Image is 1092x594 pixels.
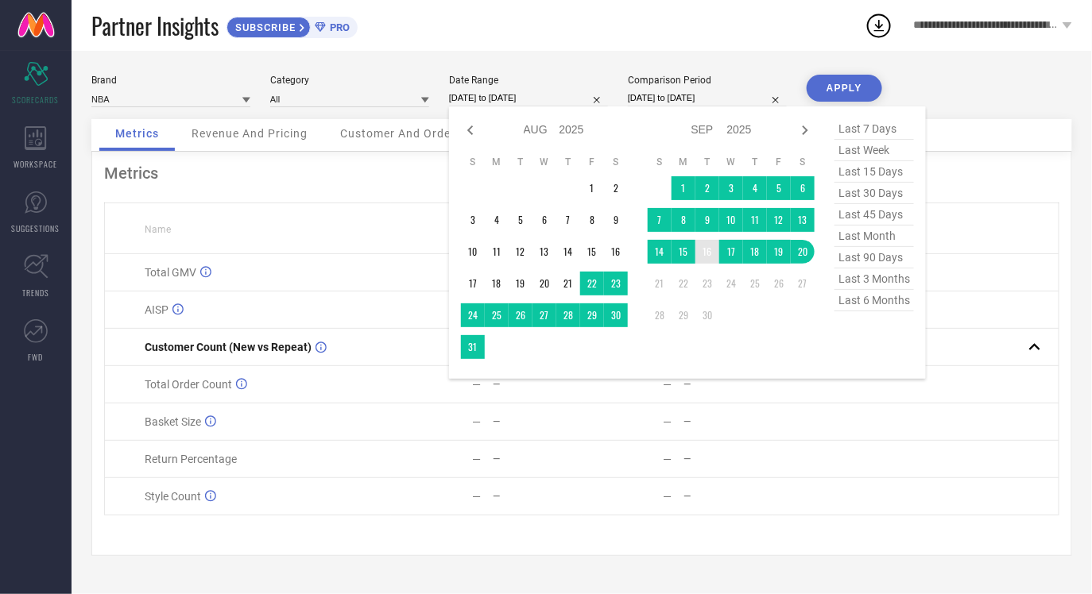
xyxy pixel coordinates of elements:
td: Fri Aug 29 2025 [580,303,604,327]
td: Mon Sep 08 2025 [672,208,695,232]
div: — [493,379,581,390]
th: Saturday [604,156,628,168]
span: WORKSPACE [14,158,58,170]
th: Saturday [791,156,815,168]
span: last 3 months [834,268,914,290]
div: — [493,453,581,465]
div: — [684,491,773,502]
td: Sun Aug 03 2025 [461,208,485,232]
div: — [684,379,773,390]
div: Brand [91,75,250,86]
span: AISP [145,303,168,316]
td: Tue Sep 30 2025 [695,303,719,327]
div: — [472,415,481,428]
input: Select date range [449,90,608,106]
div: Metrics [104,164,1059,183]
td: Thu Sep 25 2025 [743,272,767,295]
td: Fri Sep 05 2025 [767,176,791,200]
td: Thu Aug 21 2025 [556,272,580,295]
div: Open download list [865,11,893,40]
span: last 6 months [834,290,914,311]
td: Mon Aug 11 2025 [485,240,509,264]
th: Tuesday [509,156,532,168]
span: last 45 days [834,204,914,226]
td: Sun Sep 21 2025 [648,272,672,295]
div: — [664,415,672,428]
td: Thu Aug 28 2025 [556,303,580,327]
td: Wed Aug 27 2025 [532,303,556,327]
td: Tue Sep 23 2025 [695,272,719,295]
div: — [493,416,581,427]
td: Wed Aug 06 2025 [532,208,556,232]
td: Tue Aug 26 2025 [509,303,532,327]
td: Wed Sep 24 2025 [719,272,743,295]
td: Tue Aug 12 2025 [509,240,532,264]
span: SUBSCRIBE [227,21,300,33]
td: Fri Aug 22 2025 [580,272,604,295]
span: last week [834,140,914,161]
td: Mon Sep 22 2025 [672,272,695,295]
span: Basket Size [145,415,201,428]
div: — [664,490,672,503]
td: Tue Aug 05 2025 [509,208,532,232]
div: Category [270,75,429,86]
span: last 90 days [834,247,914,268]
span: last 7 days [834,118,914,140]
span: Partner Insights [91,10,219,42]
td: Sat Aug 09 2025 [604,208,628,232]
td: Fri Sep 12 2025 [767,208,791,232]
span: last 15 days [834,161,914,183]
td: Tue Aug 19 2025 [509,272,532,295]
td: Sun Aug 10 2025 [461,240,485,264]
th: Monday [672,156,695,168]
div: Previous month [461,121,480,140]
span: Revenue And Pricing [192,127,308,140]
div: — [664,453,672,465]
input: Select comparison period [628,90,787,106]
td: Fri Aug 08 2025 [580,208,604,232]
div: — [684,453,773,465]
td: Wed Aug 20 2025 [532,272,556,295]
td: Sun Sep 14 2025 [648,240,672,264]
td: Thu Aug 14 2025 [556,240,580,264]
td: Sun Sep 28 2025 [648,303,672,327]
td: Thu Sep 04 2025 [743,176,767,200]
th: Wednesday [532,156,556,168]
span: Name [145,224,171,235]
button: APPLY [807,75,882,102]
td: Mon Aug 25 2025 [485,303,509,327]
td: Mon Aug 04 2025 [485,208,509,232]
td: Tue Sep 16 2025 [695,240,719,264]
span: FWD [29,351,44,363]
div: — [472,378,481,391]
th: Sunday [461,156,485,168]
span: Style Count [145,490,201,503]
span: Customer Count (New vs Repeat) [145,341,312,353]
span: last 30 days [834,183,914,204]
td: Sun Aug 31 2025 [461,335,485,359]
div: — [493,491,581,502]
td: Sat Sep 27 2025 [791,272,815,295]
td: Mon Aug 18 2025 [485,272,509,295]
th: Sunday [648,156,672,168]
td: Sat Sep 20 2025 [791,240,815,264]
td: Thu Sep 11 2025 [743,208,767,232]
td: Wed Sep 17 2025 [719,240,743,264]
span: SCORECARDS [13,94,60,106]
td: Fri Sep 19 2025 [767,240,791,264]
div: Next month [796,121,815,140]
td: Sat Aug 02 2025 [604,176,628,200]
th: Thursday [743,156,767,168]
td: Wed Sep 10 2025 [719,208,743,232]
td: Sat Aug 16 2025 [604,240,628,264]
td: Fri Aug 15 2025 [580,240,604,264]
td: Thu Sep 18 2025 [743,240,767,264]
th: Wednesday [719,156,743,168]
span: Total GMV [145,266,196,279]
td: Sun Aug 24 2025 [461,303,485,327]
a: SUBSCRIBEPRO [227,13,358,38]
span: Total Order Count [145,378,232,391]
span: Metrics [115,127,159,140]
div: — [472,490,481,503]
span: TRENDS [22,287,49,299]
